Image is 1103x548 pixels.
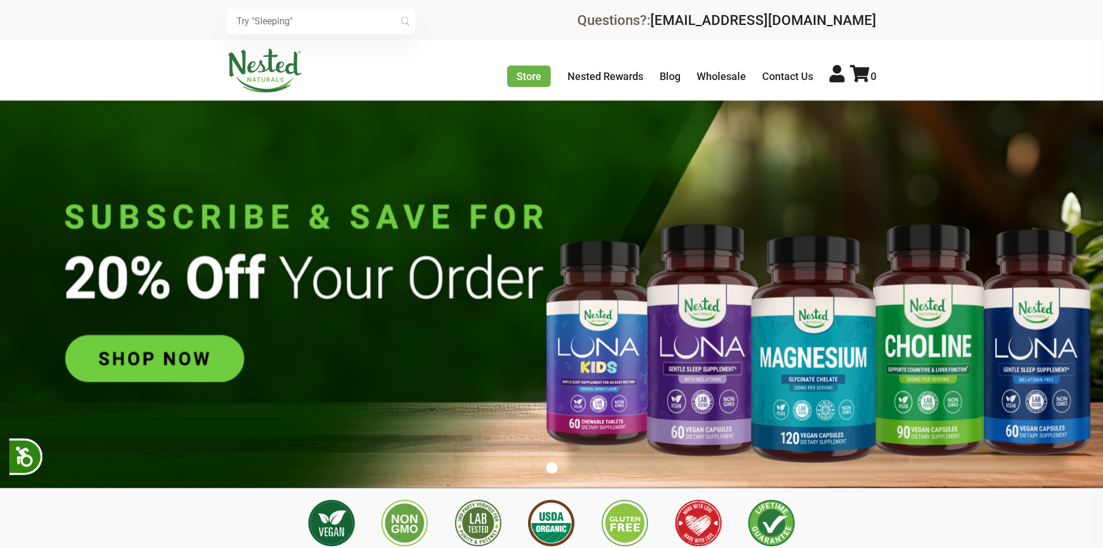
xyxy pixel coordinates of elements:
[227,9,415,34] input: Try "Sleeping"
[546,462,558,474] button: 1 of 1
[577,13,876,27] div: Questions?:
[528,500,574,546] img: USDA Organic
[381,500,428,546] img: Non GMO
[602,500,648,546] img: Gluten Free
[748,500,795,546] img: Lifetime Guarantee
[660,70,680,82] a: Blog
[697,70,746,82] a: Wholesale
[650,12,876,28] a: [EMAIL_ADDRESS][DOMAIN_NAME]
[871,70,876,82] span: 0
[567,70,643,82] a: Nested Rewards
[455,500,501,546] img: 3rd Party Lab Tested
[850,70,876,82] a: 0
[675,500,722,546] img: Made with Love
[227,49,303,93] img: Nested Naturals
[762,70,813,82] a: Contact Us
[507,66,551,87] a: Store
[308,500,355,546] img: Vegan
